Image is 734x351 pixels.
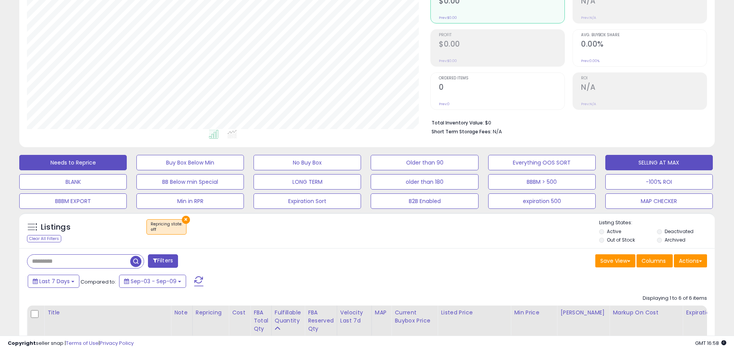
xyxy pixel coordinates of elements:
[581,40,707,50] h2: 0.00%
[371,155,478,170] button: Older than 90
[439,59,457,63] small: Prev: $0.00
[136,193,244,209] button: Min in RPR
[441,309,507,317] div: Listed Price
[610,306,683,336] th: The percentage added to the cost of goods (COGS) that forms the calculator for Min & Max prices.
[581,83,707,93] h2: N/A
[683,306,734,336] th: CSV column name: cust_attr_2_Expiration Date
[581,15,596,20] small: Prev: N/A
[8,339,36,347] strong: Copyright
[560,309,606,317] div: [PERSON_NAME]
[595,254,635,267] button: Save View
[136,155,244,170] button: Buy Box Below Min
[308,309,334,333] div: FBA Reserved Qty
[254,309,268,333] div: FBA Total Qty
[254,193,361,209] button: Expiration Sort
[41,222,71,233] h5: Listings
[514,309,554,317] div: Min Price
[371,174,478,190] button: older than 180
[395,309,434,325] div: Current Buybox Price
[119,275,186,288] button: Sep-03 - Sep-09
[581,59,600,63] small: Prev: 0.00%
[136,174,244,190] button: BB Below min Special
[581,33,707,37] span: Avg. Buybox Share
[439,76,564,81] span: Ordered Items
[151,221,182,233] span: Repricing state :
[607,237,635,243] label: Out of Stock
[605,174,713,190] button: -100% ROI
[599,219,715,227] p: Listing States:
[607,228,621,235] label: Active
[493,128,502,135] span: N/A
[432,118,701,127] li: $0
[643,295,707,302] div: Displaying 1 to 6 of 6 items
[28,275,79,288] button: Last 7 Days
[605,193,713,209] button: MAP CHECKER
[581,102,596,106] small: Prev: N/A
[488,155,596,170] button: Everything OOS SORT
[488,193,596,209] button: expiration 500
[275,309,301,325] div: Fulfillable Quantity
[439,40,564,50] h2: $0.00
[613,309,679,317] div: Markup on Cost
[39,277,70,285] span: Last 7 Days
[642,257,666,265] span: Columns
[665,237,685,243] label: Archived
[340,309,368,325] div: Velocity Last 7d
[371,193,478,209] button: B2B Enabled
[19,193,127,209] button: BBBM EXPORT
[432,128,492,135] b: Short Term Storage Fees:
[439,83,564,93] h2: 0
[605,155,713,170] button: SELLING AT MAX
[439,15,457,20] small: Prev: $0.00
[439,102,450,106] small: Prev: 0
[148,254,178,268] button: Filters
[488,174,596,190] button: BBBM > 500
[686,309,730,317] div: Expiration Date
[66,339,99,347] a: Terms of Use
[196,309,225,317] div: Repricing
[19,155,127,170] button: Needs to Reprice
[665,228,694,235] label: Deactivated
[254,155,361,170] button: No Buy Box
[637,254,673,267] button: Columns
[375,309,388,317] div: MAP
[439,33,564,37] span: Profit
[47,309,168,317] div: Title
[100,339,134,347] a: Privacy Policy
[81,278,116,286] span: Compared to:
[151,227,182,232] div: off
[182,216,190,224] button: ×
[19,174,127,190] button: BLANK
[254,174,361,190] button: LONG TERM
[232,309,247,317] div: Cost
[581,76,707,81] span: ROI
[432,119,484,126] b: Total Inventory Value:
[174,309,189,317] div: Note
[131,277,176,285] span: Sep-03 - Sep-09
[674,254,707,267] button: Actions
[8,340,134,347] div: seller snap | |
[695,339,726,347] span: 2025-09-17 16:58 GMT
[27,235,61,242] div: Clear All Filters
